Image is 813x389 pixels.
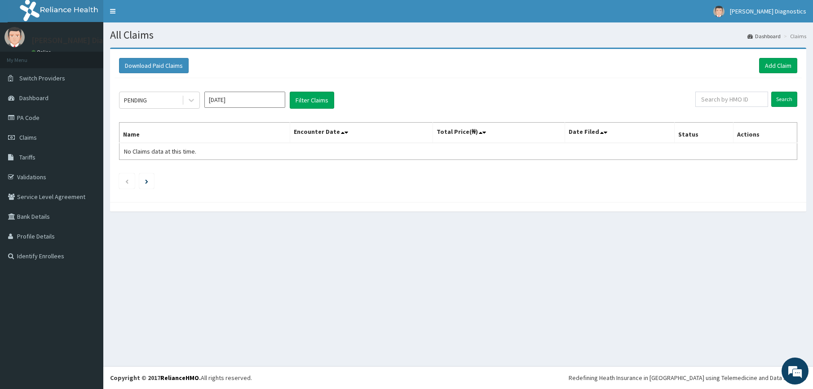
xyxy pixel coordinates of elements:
th: Actions [733,123,797,143]
th: Status [674,123,733,143]
a: RelianceHMO [160,374,199,382]
th: Total Price(₦) [433,123,565,143]
li: Claims [782,32,806,40]
img: User Image [4,27,25,47]
span: [PERSON_NAME] Diagnostics [730,7,806,15]
button: Filter Claims [290,92,334,109]
strong: Copyright © 2017 . [110,374,201,382]
input: Search [771,92,797,107]
th: Date Filed [565,123,675,143]
img: User Image [713,6,725,17]
input: Select Month and Year [204,92,285,108]
th: Encounter Date [290,123,433,143]
button: Download Paid Claims [119,58,189,73]
div: PENDING [124,96,147,105]
span: Tariffs [19,153,35,161]
span: No Claims data at this time. [124,147,196,155]
h1: All Claims [110,29,806,41]
p: [PERSON_NAME] Diagnostics [31,36,133,44]
a: Online [31,49,53,55]
a: Dashboard [747,32,781,40]
th: Name [119,123,290,143]
input: Search by HMO ID [695,92,768,107]
span: Dashboard [19,94,49,102]
a: Previous page [125,177,129,185]
span: Claims [19,133,37,141]
a: Next page [145,177,148,185]
footer: All rights reserved. [103,366,813,389]
div: Redefining Heath Insurance in [GEOGRAPHIC_DATA] using Telemedicine and Data Science! [569,373,806,382]
span: Switch Providers [19,74,65,82]
a: Add Claim [759,58,797,73]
